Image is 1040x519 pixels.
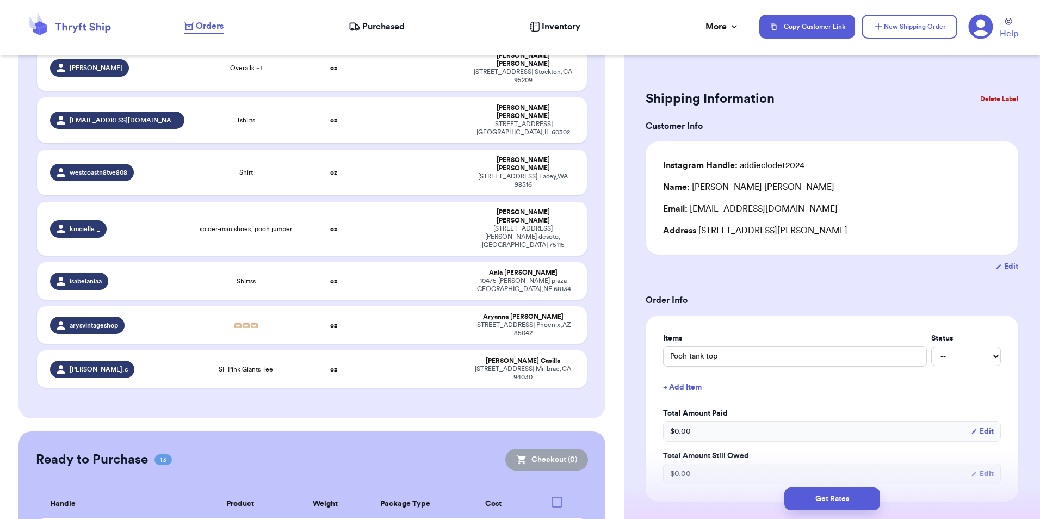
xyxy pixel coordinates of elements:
strong: oz [330,366,337,373]
button: + Add Item [659,375,1005,399]
div: [PERSON_NAME] [PERSON_NAME] [472,104,573,120]
div: [STREET_ADDRESS] Lacey , WA 98516 [472,172,573,189]
button: Get Rates [784,487,880,510]
button: Edit [995,261,1018,272]
th: Cost [454,490,534,518]
span: spider-man shoes, pooh jumper [200,225,292,233]
span: SF Pink Giants Tee [219,365,273,374]
span: Name: [663,183,690,191]
div: More [705,20,740,33]
span: Handle [50,498,76,510]
div: [STREET_ADDRESS] [GEOGRAPHIC_DATA] , IL 60302 [472,120,573,137]
div: 10475 [PERSON_NAME] plaza [GEOGRAPHIC_DATA] , NE 68134 [472,277,573,293]
span: [EMAIL_ADDRESS][DOMAIN_NAME] [70,116,178,125]
strong: oz [330,226,337,232]
div: [EMAIL_ADDRESS][DOMAIN_NAME] [663,202,1001,215]
span: Instagram Handle: [663,161,738,170]
h3: Customer Info [646,120,1018,133]
label: Total Amount Still Owed [663,450,1001,461]
span: Address [663,226,696,235]
label: Items [663,333,927,344]
span: [PERSON_NAME] [70,64,122,72]
h3: Order Info [646,294,1018,307]
div: [STREET_ADDRESS] Phoenix , AZ 85042 [472,321,573,337]
div: [PERSON_NAME] [PERSON_NAME] [663,181,834,194]
span: Orders [196,20,224,33]
strong: oz [330,65,337,71]
span: Shirtss [237,277,256,286]
span: arysvintageshop [70,321,118,330]
h2: Shipping Information [646,90,775,108]
span: kmcielle._ [70,225,100,233]
span: Shirt [239,168,253,177]
div: [PERSON_NAME] Casilla [472,357,573,365]
th: Weight [293,490,357,518]
button: Delete Label [976,87,1023,111]
h2: Ready to Purchase [36,451,148,468]
button: Edit [971,426,994,437]
span: $ 0.00 [670,468,691,479]
div: Ania [PERSON_NAME] [472,269,573,277]
div: [STREET_ADDRESS] Millbrae , CA 94030 [472,365,573,381]
div: addieclodet2024 [663,159,804,172]
a: Inventory [530,20,580,33]
span: westcoastn8tve808 [70,168,127,177]
button: New Shipping Order [862,15,957,39]
span: $ 0.00 [670,426,691,437]
span: 13 [154,454,172,465]
div: [PERSON_NAME] [PERSON_NAME] [472,156,573,172]
a: Purchased [349,20,405,33]
span: [PERSON_NAME].c [70,365,128,374]
a: Help [1000,18,1018,40]
div: [PERSON_NAME] [PERSON_NAME] [472,208,573,225]
label: Status [931,333,1001,344]
div: Aryanna [PERSON_NAME] [472,313,573,321]
strong: oz [330,117,337,123]
strong: oz [330,322,337,329]
th: Product [187,490,293,518]
span: 🫶🏼🫶🏼🫶🏼 [234,321,258,330]
span: Email: [663,205,688,213]
span: Inventory [542,20,580,33]
strong: oz [330,278,337,285]
span: isabelaniaa [70,277,102,286]
span: Overalls [230,64,262,72]
a: Orders [184,20,224,34]
div: [STREET_ADDRESS] Stockton , CA 95209 [472,68,573,84]
button: Copy Customer Link [759,15,855,39]
span: Tshirts [237,116,255,125]
div: [STREET_ADDRESS][PERSON_NAME] [663,224,1001,237]
span: Help [1000,27,1018,40]
span: Purchased [362,20,405,33]
label: Total Amount Paid [663,408,1001,419]
strong: oz [330,169,337,176]
button: Edit [971,468,994,479]
span: + 1 [256,65,262,71]
th: Package Type [357,490,454,518]
button: Checkout (0) [505,449,588,471]
div: [PERSON_NAME] [PERSON_NAME] [472,52,573,68]
div: [STREET_ADDRESS][PERSON_NAME] desoto , [GEOGRAPHIC_DATA] 75115 [472,225,573,249]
